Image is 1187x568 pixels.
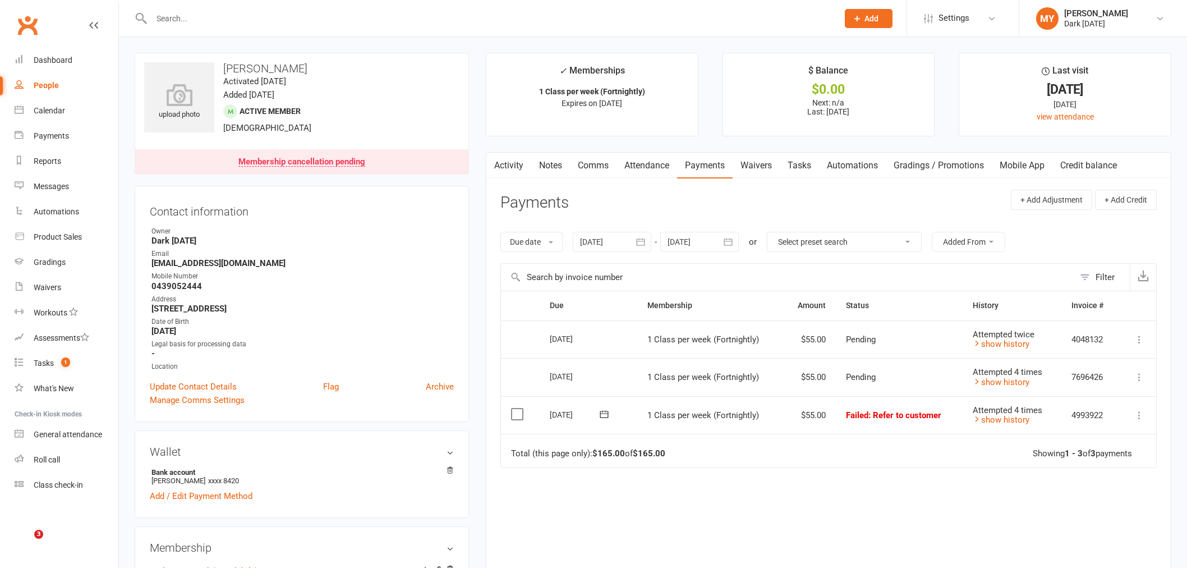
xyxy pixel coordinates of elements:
[845,9,892,28] button: Add
[559,63,625,84] div: Memberships
[836,291,963,320] th: Status
[151,236,454,246] strong: Dark [DATE]
[1061,291,1119,320] th: Invoice #
[34,131,69,140] div: Payments
[15,376,118,401] a: What's New
[426,380,454,393] a: Archive
[783,358,836,396] td: $55.00
[15,447,118,473] a: Roll call
[151,271,454,282] div: Mobile Number
[15,300,118,326] a: Workouts
[34,480,83,489] div: Class check-in
[500,194,569,212] h3: Payments
[34,207,79,216] div: Automations
[1061,320,1119,359] td: 4048132
[15,98,118,123] a: Calendar
[11,530,38,557] iframe: Intercom live chat
[15,123,118,149] a: Payments
[647,410,759,420] span: 1 Class per week (Fortnightly)
[34,56,72,65] div: Dashboard
[15,351,118,376] a: Tasks 1
[973,339,1029,349] a: show history
[223,123,311,133] span: [DEMOGRAPHIC_DATA]
[647,335,759,345] span: 1 Class per week (Fortnightly)
[34,430,102,439] div: General attendance
[151,326,454,336] strong: [DATE]
[550,330,601,347] div: [DATE]
[868,410,941,420] span: : Refer to customer
[34,283,61,292] div: Waivers
[938,6,969,31] span: Settings
[151,339,454,350] div: Legal basis for processing data
[1011,190,1092,210] button: + Add Adjustment
[151,249,454,259] div: Email
[151,226,454,237] div: Owner
[34,182,69,191] div: Messages
[323,380,339,393] a: Flag
[34,455,60,464] div: Roll call
[34,157,61,166] div: Reports
[846,335,876,345] span: Pending
[34,81,59,90] div: People
[15,473,118,498] a: Class kiosk mode
[637,291,783,320] th: Membership
[15,199,118,225] a: Automations
[223,76,286,86] time: Activated [DATE]
[973,367,1042,377] span: Attempted 4 times
[511,449,665,459] div: Total (this page only): of
[150,380,237,393] a: Update Contact Details
[1064,19,1128,29] div: Dark [DATE]
[208,477,239,485] span: xxxx 8420
[15,174,118,199] a: Messages
[144,84,214,121] div: upload photo
[550,406,601,423] div: [DATE]
[15,250,118,275] a: Gradings
[749,235,757,249] div: or
[783,396,836,434] td: $55.00
[150,201,454,218] h3: Contact information
[34,333,89,342] div: Assessments
[969,98,1161,111] div: [DATE]
[808,63,848,84] div: $ Balance
[15,48,118,73] a: Dashboard
[733,98,924,116] p: Next: n/a Last: [DATE]
[61,358,70,367] span: 1
[1065,448,1083,459] strong: 1 - 3
[963,291,1061,320] th: History
[1042,63,1088,84] div: Last visit
[13,11,42,39] a: Clubworx
[15,275,118,300] a: Waivers
[501,264,1074,291] input: Search by invoice number
[1061,396,1119,434] td: 4993922
[677,153,733,178] a: Payments
[15,326,118,351] a: Assessments
[34,359,54,368] div: Tasks
[150,393,245,407] a: Manage Comms Settings
[531,153,570,178] a: Notes
[1091,448,1096,459] strong: 3
[150,489,252,503] a: Add / Edit Payment Method
[783,291,836,320] th: Amount
[616,153,677,178] a: Attendance
[733,153,780,178] a: Waivers
[151,281,454,291] strong: 0439052444
[15,73,118,98] a: People
[592,448,625,459] strong: $165.00
[15,149,118,174] a: Reports
[550,368,601,385] div: [DATE]
[539,87,645,96] strong: 1 Class per week (Fortnightly)
[34,258,66,267] div: Gradings
[34,384,74,393] div: What's New
[1074,264,1130,291] button: Filter
[992,153,1052,178] a: Mobile App
[151,361,454,372] div: Location
[15,225,118,250] a: Product Sales
[151,468,448,477] strong: Bank account
[144,62,459,75] h3: [PERSON_NAME]
[780,153,819,178] a: Tasks
[486,153,531,178] a: Activity
[151,317,454,327] div: Date of Birth
[559,66,567,76] i: ✓
[570,153,616,178] a: Comms
[886,153,992,178] a: Gradings / Promotions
